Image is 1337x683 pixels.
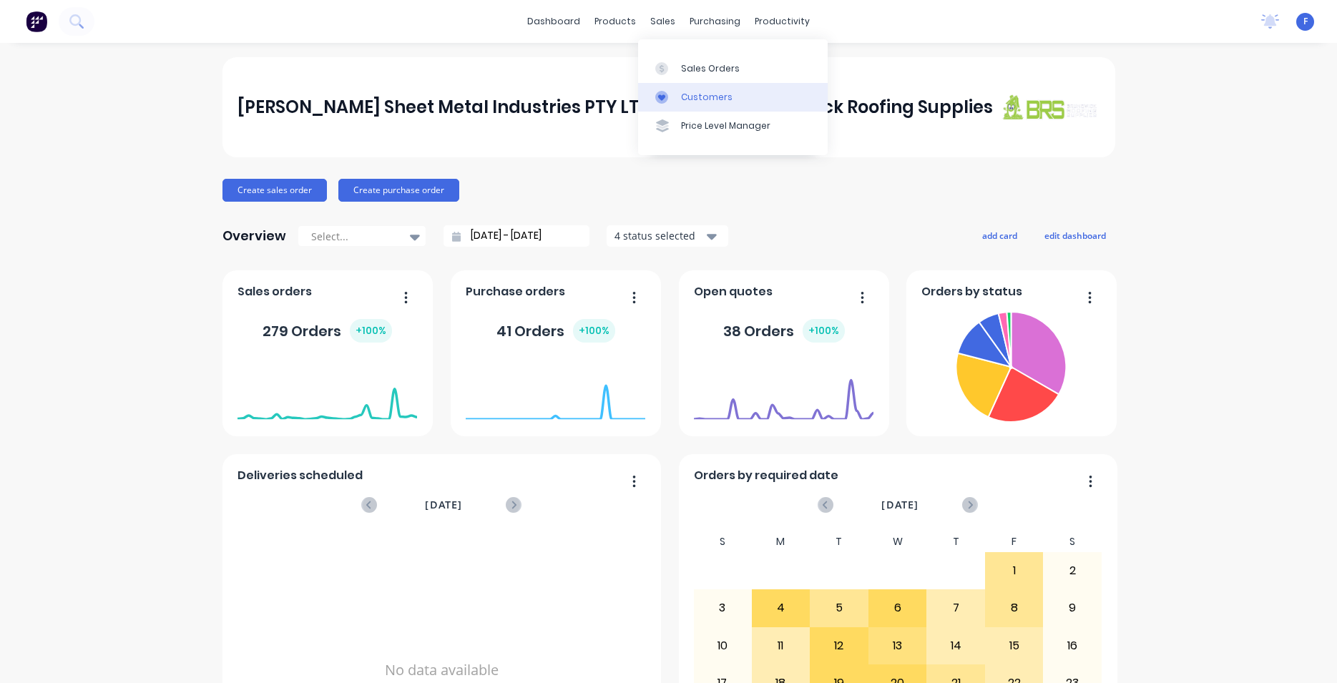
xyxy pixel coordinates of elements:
[753,628,810,664] div: 11
[810,628,868,664] div: 12
[1035,226,1115,245] button: edit dashboard
[681,91,733,104] div: Customers
[927,590,984,626] div: 7
[803,319,845,343] div: + 100 %
[638,54,828,82] a: Sales Orders
[237,93,993,122] div: [PERSON_NAME] Sheet Metal Industries PTY LTD trading as Brunswick Roofing Supplies
[682,11,748,32] div: purchasing
[681,62,740,75] div: Sales Orders
[752,531,810,552] div: M
[638,112,828,140] a: Price Level Manager
[810,531,868,552] div: T
[753,590,810,626] div: 4
[643,11,682,32] div: sales
[921,283,1022,300] span: Orders by status
[466,283,565,300] span: Purchase orders
[881,497,919,513] span: [DATE]
[520,11,587,32] a: dashboard
[869,628,926,664] div: 13
[338,179,459,202] button: Create purchase order
[607,225,728,247] button: 4 status selected
[869,590,926,626] div: 6
[1303,15,1308,28] span: F
[693,531,752,552] div: S
[425,497,462,513] span: [DATE]
[496,319,615,343] div: 41 Orders
[681,119,770,132] div: Price Level Manager
[26,11,47,32] img: Factory
[1044,590,1101,626] div: 9
[573,319,615,343] div: + 100 %
[614,228,705,243] div: 4 status selected
[694,283,773,300] span: Open quotes
[986,628,1043,664] div: 15
[973,226,1027,245] button: add card
[926,531,985,552] div: T
[222,179,327,202] button: Create sales order
[694,590,751,626] div: 3
[694,628,751,664] div: 10
[222,222,286,250] div: Overview
[350,319,392,343] div: + 100 %
[927,628,984,664] div: 14
[1044,553,1101,589] div: 2
[263,319,392,343] div: 279 Orders
[810,590,868,626] div: 5
[237,283,312,300] span: Sales orders
[999,94,1100,120] img: J A Sheet Metal Industries PTY LTD trading as Brunswick Roofing Supplies
[1043,531,1102,552] div: S
[1044,628,1101,664] div: 16
[868,531,927,552] div: W
[723,319,845,343] div: 38 Orders
[748,11,817,32] div: productivity
[985,531,1044,552] div: F
[587,11,643,32] div: products
[638,83,828,112] a: Customers
[986,553,1043,589] div: 1
[986,590,1043,626] div: 8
